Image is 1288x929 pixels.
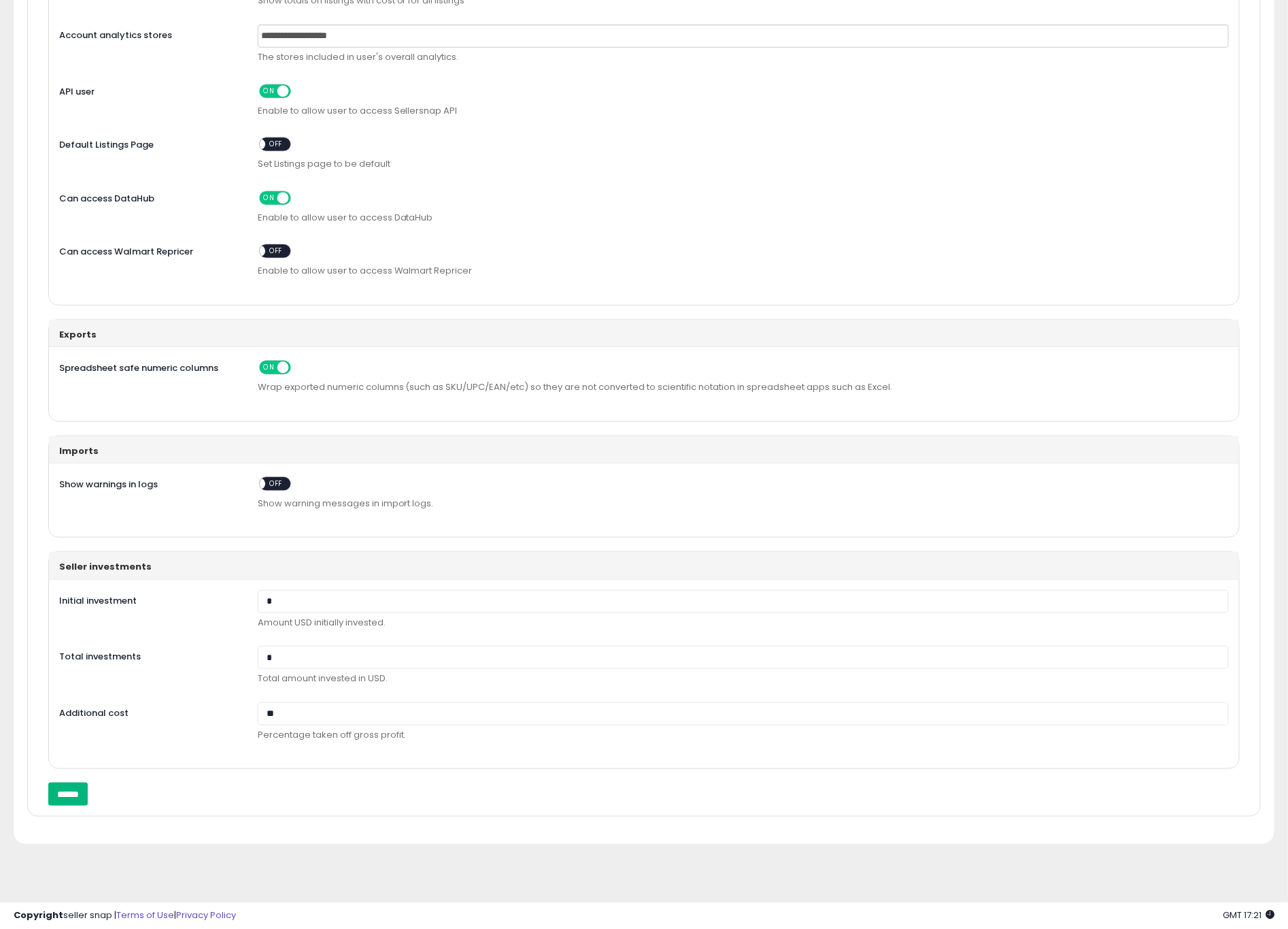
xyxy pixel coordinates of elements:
label: Can access DataHub [49,188,248,206]
span: OFF [288,192,310,203]
span: Enable to allow user to access Walmart Repricer [258,265,1229,278]
label: Initial investment [49,590,248,608]
label: Can access Walmart Repricer [49,241,248,259]
label: Default Listings Page [49,134,248,152]
label: Show warnings in logs [49,474,248,491]
div: seller snap | | [14,909,236,922]
h3: Exports [59,330,1229,340]
strong: Copyright [14,909,63,922]
span: Set Listings page to be default [258,158,1229,171]
span: OFF [288,362,310,374]
span: OFF [265,246,287,257]
span: 2025-10-8 17:21 GMT [1223,909,1274,922]
p: The stores included in user's overall analytics. [258,51,1229,64]
label: Total investments [49,646,248,664]
span: OFF [265,478,287,490]
h3: Imports [59,446,1229,456]
span: ON [260,192,277,203]
label: Spreadsheet safe numeric columns [49,357,248,375]
span: OFF [288,85,310,97]
p: Percentage taken off gross profit. [258,729,1229,742]
span: Enable to allow user to access Sellersnap API [258,105,1229,118]
span: Show warning messages in import logs. [258,498,1229,510]
label: Additional cost [49,702,248,720]
h3: Seller investments [59,562,1229,572]
label: API user [49,81,248,99]
span: Enable to allow user to access DataHub [258,212,1229,225]
p: Total amount invested in USD. [258,672,1229,685]
p: Amount USD initially invested. [258,617,1229,630]
span: OFF [265,139,287,150]
label: Account analytics stores [49,25,248,42]
a: Terms of Use [116,909,174,922]
span: ON [260,85,277,97]
span: Wrap exported numeric columns (such as SKU/UPC/EAN/etc) so they are not converted to scientific n... [258,381,1229,394]
a: Privacy Policy [176,909,236,922]
span: ON [260,362,277,374]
